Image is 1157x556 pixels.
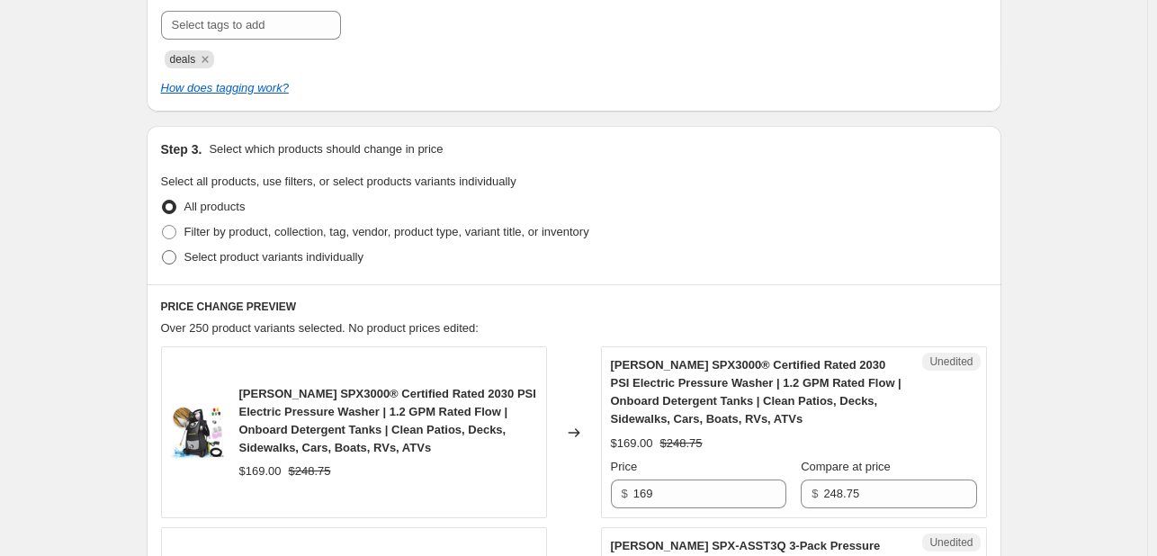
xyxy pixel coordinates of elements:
[239,387,536,454] span: [PERSON_NAME] SPX3000® Certified Rated 2030 PSI Electric Pressure Washer | 1.2 GPM Rated Flow | O...
[197,51,213,67] button: Remove deals
[209,140,443,158] p: Select which products should change in price
[161,321,479,335] span: Over 250 product variants selected. No product prices edited:
[170,53,196,66] span: deals
[801,460,891,473] span: Compare at price
[184,250,363,264] span: Select product variants individually
[812,487,818,500] span: $
[184,200,246,213] span: All products
[660,435,703,453] strike: $248.75
[171,406,225,460] img: SPX3000_Hero03_80x.jpg
[611,358,901,426] span: [PERSON_NAME] SPX3000® Certified Rated 2030 PSI Electric Pressure Washer | 1.2 GPM Rated Flow | O...
[289,462,331,480] strike: $248.75
[161,300,987,314] h6: PRICE CHANGE PREVIEW
[161,81,289,94] a: How does tagging work?
[161,11,341,40] input: Select tags to add
[161,175,516,188] span: Select all products, use filters, or select products variants individually
[161,140,202,158] h2: Step 3.
[929,535,973,550] span: Unedited
[611,435,653,453] div: $169.00
[611,460,638,473] span: Price
[184,225,589,238] span: Filter by product, collection, tag, vendor, product type, variant title, or inventory
[239,462,282,480] div: $169.00
[622,487,628,500] span: $
[929,354,973,369] span: Unedited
